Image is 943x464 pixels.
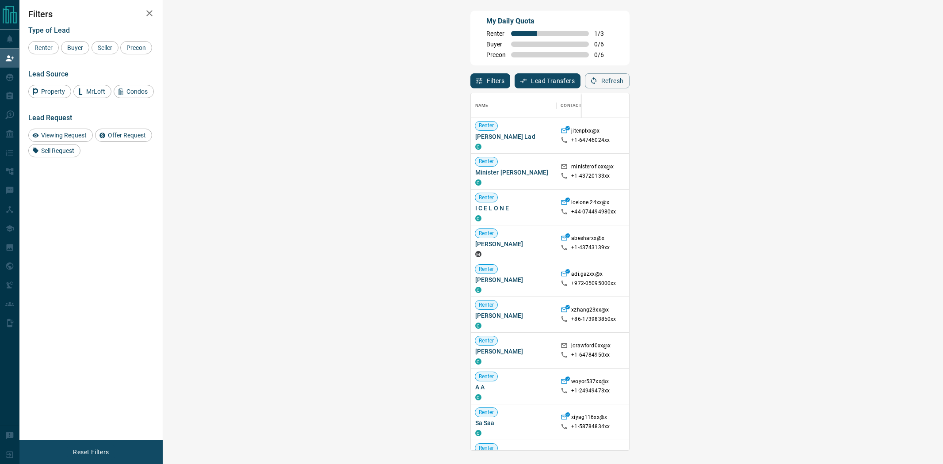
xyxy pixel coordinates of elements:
[571,351,610,359] p: +1- 64784950xx
[475,168,552,177] span: Minister [PERSON_NAME]
[28,144,80,157] div: Sell Request
[571,235,604,244] p: abesharxx@x
[515,73,580,88] button: Lead Transfers
[475,301,498,309] span: Renter
[475,445,498,452] span: Renter
[475,132,552,141] span: [PERSON_NAME] Lad
[571,378,609,387] p: woyor537xx@x
[105,132,149,139] span: Offer Request
[486,41,506,48] span: Buyer
[475,287,481,293] div: condos.ca
[571,449,622,459] p: hgdddssssssdkxx@x
[95,44,115,51] span: Seller
[475,122,498,129] span: Renter
[475,337,498,345] span: Renter
[486,51,506,58] span: Precon
[475,251,481,257] div: mrloft.ca
[475,93,489,118] div: Name
[64,44,86,51] span: Buyer
[28,9,154,19] h2: Filters
[594,30,614,37] span: 1 / 3
[475,430,481,436] div: condos.ca
[475,194,498,202] span: Renter
[475,215,481,221] div: condos.ca
[475,383,552,392] span: A A
[471,93,557,118] div: Name
[475,409,498,416] span: Renter
[571,127,599,137] p: jitenplxx@x
[571,208,616,216] p: +44- 074494980xx
[475,418,552,427] span: Sa Saa
[475,275,552,284] span: [PERSON_NAME]
[475,179,481,186] div: condos.ca
[571,244,610,251] p: +1- 43743139xx
[571,342,611,351] p: jcrawford0xx@x
[571,423,610,430] p: +1- 58784834xx
[120,41,152,54] div: Precon
[571,163,614,172] p: ministerofloxx@x
[475,204,552,213] span: I C E L O N E
[28,85,71,98] div: Property
[571,199,609,208] p: icelone.24xx@x
[571,414,607,423] p: xiyag116xx@x
[475,311,552,320] span: [PERSON_NAME]
[67,445,115,460] button: Reset Filters
[486,30,506,37] span: Renter
[486,16,614,27] p: My Daily Quota
[571,172,610,180] p: +1- 43720133xx
[475,266,498,273] span: Renter
[92,41,118,54] div: Seller
[123,88,151,95] span: Condos
[475,394,481,400] div: condos.ca
[571,316,616,323] p: +86- 173983850xx
[83,88,108,95] span: MrLoft
[475,323,481,329] div: condos.ca
[594,41,614,48] span: 0 / 6
[73,85,111,98] div: MrLoft
[571,280,616,287] p: +972- 05095000xx
[470,73,511,88] button: Filters
[475,347,552,356] span: [PERSON_NAME]
[475,373,498,380] span: Renter
[571,306,609,316] p: xzhang23xx@x
[585,73,630,88] button: Refresh
[114,85,154,98] div: Condos
[475,144,481,150] div: condos.ca
[475,230,498,237] span: Renter
[38,147,77,154] span: Sell Request
[571,137,610,144] p: +1- 64746024xx
[561,93,581,118] div: Contact
[475,240,552,248] span: [PERSON_NAME]
[28,41,59,54] div: Renter
[95,129,152,142] div: Offer Request
[475,158,498,165] span: Renter
[28,26,70,34] span: Type of Lead
[594,51,614,58] span: 0 / 6
[28,114,72,122] span: Lead Request
[38,132,90,139] span: Viewing Request
[571,387,610,395] p: +1- 24949473xx
[61,41,89,54] div: Buyer
[38,88,68,95] span: Property
[123,44,149,51] span: Precon
[475,358,481,365] div: condos.ca
[28,70,69,78] span: Lead Source
[571,270,602,280] p: adi.gazxx@x
[28,129,93,142] div: Viewing Request
[31,44,56,51] span: Renter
